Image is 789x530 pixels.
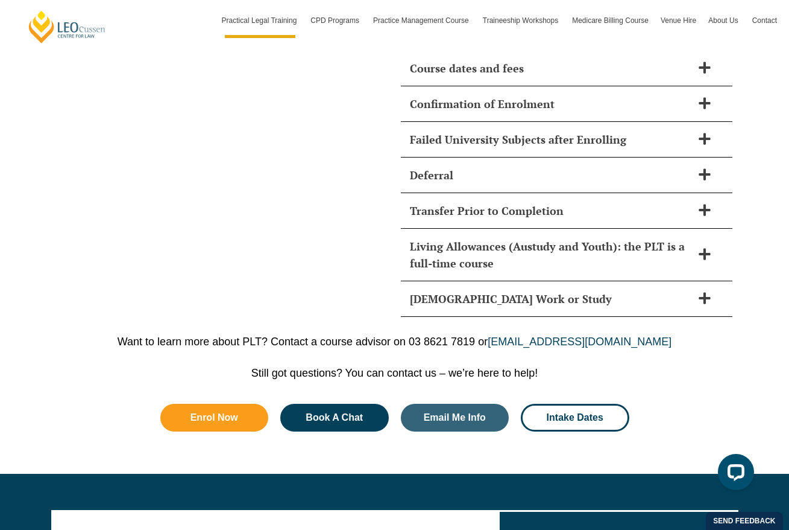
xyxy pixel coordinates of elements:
a: [PERSON_NAME] Centre for Law [27,10,107,44]
p: Still got questions? You can contact us – we’re here to help! [51,366,738,380]
a: [EMAIL_ADDRESS][DOMAIN_NAME] [488,336,671,348]
h2: Deferral [410,167,692,184]
span: Email Me Info [424,413,486,423]
span: Enrol Now [190,413,238,423]
a: About Us [702,3,746,38]
a: Book A Chat [280,404,389,432]
h2: [DEMOGRAPHIC_DATA] Work or Study [410,290,692,307]
a: Contact [746,3,783,38]
a: Traineeship Workshops [477,3,566,38]
a: Venue Hire [655,3,702,38]
h2: Transfer Prior to Completion [410,202,692,219]
span: Book A Chat [306,413,363,423]
h2: Failed University Subjects after Enrolling [410,131,692,148]
a: CPD Programs [304,3,367,38]
h2: Confirmation of Enrolment [410,95,692,112]
a: Practice Management Course [367,3,477,38]
h2: Living Allowances (Austudy and Youth): the PLT is a full-time course [410,238,692,272]
a: Medicare Billing Course [566,3,655,38]
iframe: LiveChat chat widget [708,449,759,500]
span: Intake Dates [547,413,603,423]
h2: Course dates and fees [410,60,692,77]
a: Practical Legal Training [216,3,305,38]
a: Intake Dates [521,404,629,432]
a: Enrol Now [160,404,269,432]
a: Email Me Info [401,404,509,432]
p: Want to learn more about PLT? Contact a course advisor on 03 8621 7819 or [51,335,738,348]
